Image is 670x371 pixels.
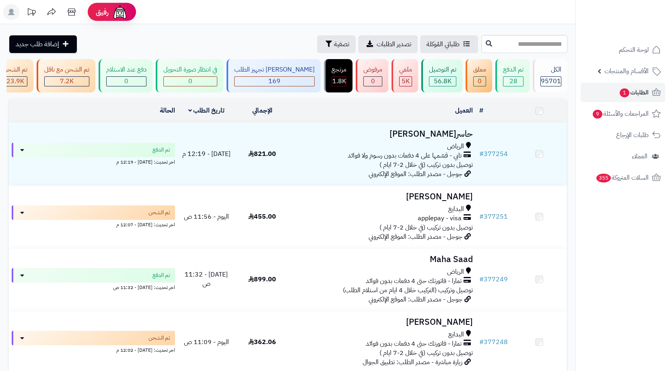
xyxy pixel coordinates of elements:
span: توصيل بدون تركيب (في خلال 2-7 ايام ) [379,160,473,170]
a: #377248 [479,337,508,347]
span: تصفية [334,39,349,49]
span: طلبات الإرجاع [616,129,649,141]
button: تصفية [317,35,356,53]
h3: [PERSON_NAME] [293,318,473,327]
span: 0 [371,76,375,86]
div: 7222 [45,77,89,86]
div: 4987 [400,77,412,86]
div: 28 [503,77,523,86]
a: ملغي 5K [390,59,420,92]
a: المراجعات والأسئلة9 [581,104,665,123]
a: الإجمالي [252,106,272,115]
div: تم الشحن [3,65,27,74]
span: تم الشحن [148,334,170,342]
a: في انتظار صورة التحويل 0 [154,59,225,92]
span: طلباتي المُوكلة [427,39,460,49]
a: [PERSON_NAME] تجهيز الطلب 169 [225,59,322,92]
span: المراجعات والأسئلة [592,108,649,119]
div: 0 [164,77,217,86]
span: 1.8K [332,76,346,86]
a: الكل95701 [531,59,569,92]
span: 0 [478,76,482,86]
div: 0 [474,77,486,86]
a: الطلبات1 [581,83,665,102]
a: دفع عند الاستلام 0 [97,59,154,92]
span: 9 [592,109,603,119]
div: اخر تحديث: [DATE] - 11:32 ص [12,283,175,291]
a: السلات المتروكة355 [581,168,665,187]
span: جوجل - مصدر الطلب: الموقع الإلكتروني [369,169,462,179]
span: # [479,212,484,221]
h3: Maha Saad [293,255,473,264]
a: لوحة التحكم [581,40,665,59]
h3: حاسر[PERSON_NAME] [293,129,473,139]
span: 821.00 [248,149,276,159]
a: الحالة [160,106,175,115]
span: تمارا - فاتورتك حتى 4 دفعات بدون فوائد [366,277,462,286]
div: مرتجع [332,65,346,74]
a: تم التوصيل 56.8K [420,59,464,92]
a: تم الشحن مع ناقل 7.2K [35,59,97,92]
div: في انتظار صورة التحويل [163,65,217,74]
a: إضافة طلب جديد [9,35,77,53]
span: 0 [188,76,192,86]
span: 95701 [541,76,561,86]
a: معلق 0 [464,59,494,92]
a: تحديثات المنصة [21,4,41,22]
img: logo-2.png [615,6,662,23]
span: 362.06 [248,337,276,347]
span: لوحة التحكم [619,44,649,55]
span: 899.00 [248,275,276,284]
span: # [479,337,484,347]
span: [DATE] - 12:19 م [182,149,231,159]
span: اليوم - 11:56 ص [184,212,229,221]
span: الرياض [447,267,464,277]
div: 56834 [429,77,456,86]
div: معلق [473,65,486,74]
div: [PERSON_NAME] تجهيز الطلب [234,65,315,74]
a: طلبات الإرجاع [581,125,665,145]
a: #377254 [479,149,508,159]
a: العميل [455,106,473,115]
span: 5K [402,76,410,86]
span: تصدير الطلبات [377,39,411,49]
div: دفع عند الاستلام [106,65,146,74]
h3: [PERSON_NAME] [293,192,473,201]
div: الكل [540,65,561,74]
span: 355 [596,173,611,183]
div: مرفوض [363,65,382,74]
span: # [479,149,484,159]
span: 23.9K [6,76,24,86]
span: تابي - قسّمها على 4 دفعات بدون رسوم ولا فوائد [348,151,462,160]
span: الرياض [447,142,464,151]
span: زيارة مباشرة - مصدر الطلب: تطبيق الجوال [363,357,462,367]
div: اخر تحديث: [DATE] - 12:07 م [12,220,175,228]
span: [DATE] - 11:32 ص [185,270,228,289]
span: جوجل - مصدر الطلب: الموقع الإلكتروني [369,295,462,304]
div: تم التوصيل [429,65,456,74]
a: تم الدفع 28 [494,59,531,92]
span: إضافة طلب جديد [16,39,59,49]
span: السلات المتروكة [596,172,649,183]
a: # [479,106,483,115]
div: اخر تحديث: [DATE] - 12:02 م [12,345,175,354]
span: جوجل - مصدر الطلب: الموقع الإلكتروني [369,232,462,242]
span: الأقسام والمنتجات [604,66,649,77]
span: # [479,275,484,284]
a: العملاء [581,147,665,166]
a: تاريخ الطلب [188,106,225,115]
span: 7.2K [60,76,74,86]
img: ai-face.png [112,4,128,20]
a: #377249 [479,275,508,284]
span: توصيل وتركيب (التركيب خلال 4 ايام من استلام الطلب) [343,285,473,295]
a: طلباتي المُوكلة [420,35,478,53]
span: توصيل بدون تركيب (في خلال 2-7 ايام ) [379,348,473,358]
div: ملغي [399,65,412,74]
span: 1 [619,88,630,98]
span: الطلبات [619,87,649,98]
span: 28 [509,76,517,86]
span: رفيق [96,7,109,17]
div: اخر تحديث: [DATE] - 12:19 م [12,157,175,166]
span: 455.00 [248,212,276,221]
div: تم الدفع [503,65,524,74]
